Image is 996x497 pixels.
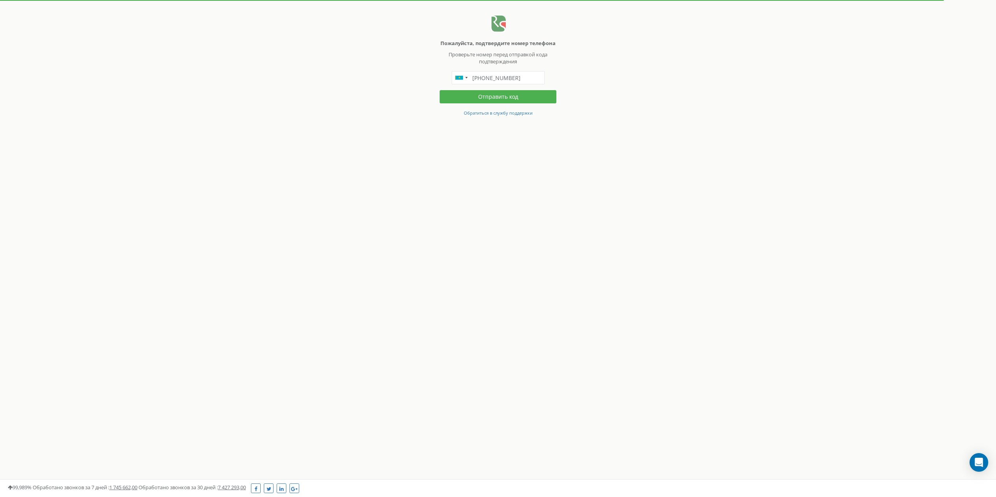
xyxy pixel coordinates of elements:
span: Обработано звонков за 7 дней : [33,484,137,491]
small: Обратиться в службу поддержки [464,110,533,116]
img: Ringostat Logo [490,16,506,33]
div: Telephone country code [452,71,470,84]
a: Обратиться в службу поддержки [464,109,533,116]
button: Отправить код [440,90,556,103]
span: Обработано звонков за 30 дней : [139,484,246,491]
span: 99,989% [8,484,32,491]
u: 7 427 293,00 [218,484,246,491]
div: Open Intercom Messenger [970,453,988,472]
input: 8 (771) 000 9998 [452,71,545,84]
p: Проверьте номер перед отправкой кода подтверждения [440,51,556,65]
u: 1 745 662,00 [109,484,137,491]
b: Пожалуйста, подтвердите номер телефона [440,40,556,47]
